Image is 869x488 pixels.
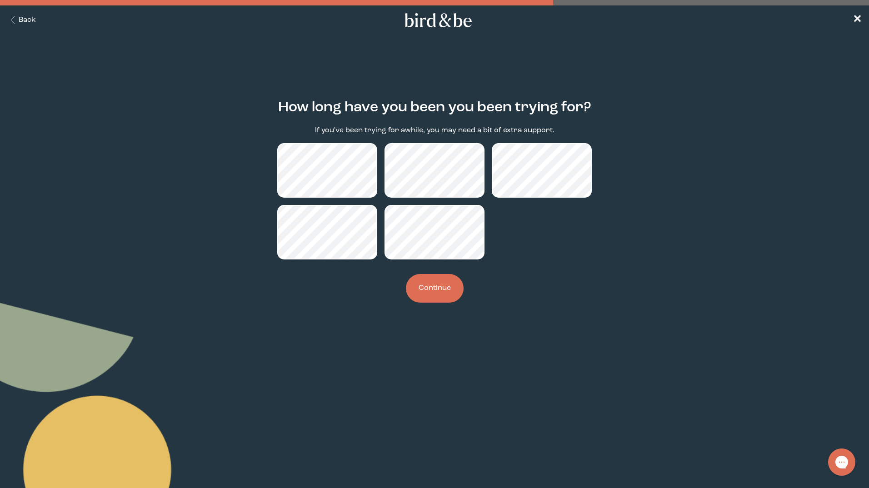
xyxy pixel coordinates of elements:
a: ✕ [853,12,862,28]
button: Back Button [7,15,36,25]
h2: How long have you been you been trying for? [278,97,591,118]
iframe: Gorgias live chat messenger [824,445,860,479]
span: ✕ [853,15,862,25]
p: If you've been trying for awhile, you may need a bit of extra support. [315,125,554,136]
button: Continue [406,274,464,303]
